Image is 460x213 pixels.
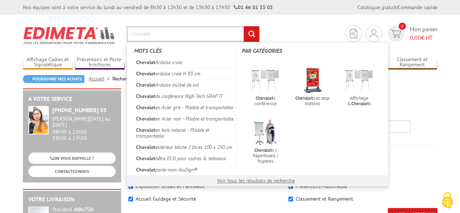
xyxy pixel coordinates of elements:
[23,22,116,49] img: Edimeta
[338,95,380,106] span: Affichage & s
[28,153,116,164] a: ON VOUS RAPPELLE ?
[250,117,280,147] img: chevalets_conference_vignette.jpg
[132,113,237,124] a: Chevaleten Acier noir - Pliable et transportable
[336,63,383,109] a: Affichage &Chevalets
[242,43,382,59] label: Par catégories
[254,147,272,153] em: Chevalet
[74,206,94,213] strong: 48h/72h
[23,75,84,83] a: Poursuivre mes achats
[132,90,237,102] a: Chevaletde conférence High Tech GRAF'IT
[244,26,259,42] input: rechercher
[28,106,49,134] img: widget-service.jpg
[127,42,388,186] div: Rechercher un produit ou une référence...
[28,166,116,177] a: CONTACTEZ-NOUS
[399,23,406,30] span: 0
[244,95,287,106] span: s conférence
[23,4,273,11] div: Nos équipes sont à votre service du lundi au vendredi de 8h30 à 12h30 et de 13h30 à 17h30
[134,47,161,54] span: Mots clés
[132,124,237,141] a: Chevaleten bois naturel - Pliable et transportable
[217,177,295,184] a: Voir tous les résultats de recherche
[350,29,357,38] img: devis rapide
[410,34,421,41] span: 0,00
[256,95,273,101] em: Chevalet
[136,104,155,111] em: Chevalet
[75,56,125,68] a: Présentoirs et Porte-brochures
[52,106,107,114] strong: [PHONE_NUMBER] 03
[438,191,456,209] img: Cookies (fenêtre modale)
[136,196,196,202] label: Accueil Guidage et Sécurité
[291,95,333,106] span: s et stop trottoirs
[410,25,437,42] span: Mon panier
[288,197,293,201] input: Classement et Rangement
[136,155,155,162] em: Chevalet
[136,166,155,173] em: Chevalet
[132,141,237,153] a: Chevaletextérieur bâche 2 faces 100 x 250 cm
[410,33,437,42] span: € HT
[112,75,154,82] li: Recherche avancée
[89,75,112,82] a: Accueil
[52,116,116,128] div: [PERSON_NAME][DATE] au [DATE]
[357,4,437,11] div: |
[357,4,397,11] a: Catalogue gratuit
[132,57,237,68] a: ChevaletArdoise craie
[244,147,287,164] span: s / Paperboard / Pupitres
[370,29,378,38] img: devis rapide
[242,115,289,166] a: Chevalets / Paperboard / Pupitres
[132,68,237,79] a: Chevaletardoise craie H 83 cm
[52,206,116,213] div: Standard :
[136,115,155,122] em: Chevalet
[136,59,155,66] em: Chevalet
[250,65,280,95] img: chevalets_conference_216721.jpg
[136,70,155,77] em: Chevalet
[391,29,401,38] img: devis rapide
[132,153,237,164] a: Chevalethêtre ECO pour cadres & tableaux
[52,116,116,141] div: 08h30 à 12h30 13h30 à 17h30
[289,63,336,109] a: Chevalets et stop trottoirs
[127,26,260,42] input: Rechercher un produit ou une référence...
[132,164,237,175] a: Chevaletporte-nom AluSign®
[344,65,374,95] img: chevalets_conference_216721.jpg
[387,56,437,68] a: Classement et Rangement
[136,82,155,88] em: Chevalet
[234,4,273,11] strong: 01 46 81 33 03
[386,25,437,42] a: devis rapide 0 Mon panier 0,00€ HT
[136,93,155,99] em: Chevalet
[351,100,369,107] em: Chevalet
[28,196,116,203] h2: Votre livraison
[297,65,327,95] img: chevalets_de_rue_a_ressorts_base_lestable_gris_alu_215323.jpg
[136,144,155,150] em: Chevalet
[23,56,73,68] a: Affichage Cadres et Signalétique
[128,197,133,201] input: Accueil Guidage et Sécurité
[132,102,237,113] a: Chevaleten Acier gris - Pliable et transportable
[295,95,313,101] em: Chevalet
[242,63,289,109] a: Chevalets conférence
[132,79,237,90] a: ChevaletArdoise incliné de sol
[136,127,155,133] em: Chevalet
[296,196,353,202] label: Classement et Rangement
[435,188,460,213] button: Cookies (fenêtre modale)
[28,96,116,102] h2: A votre service
[398,4,437,11] a: Commande rapide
